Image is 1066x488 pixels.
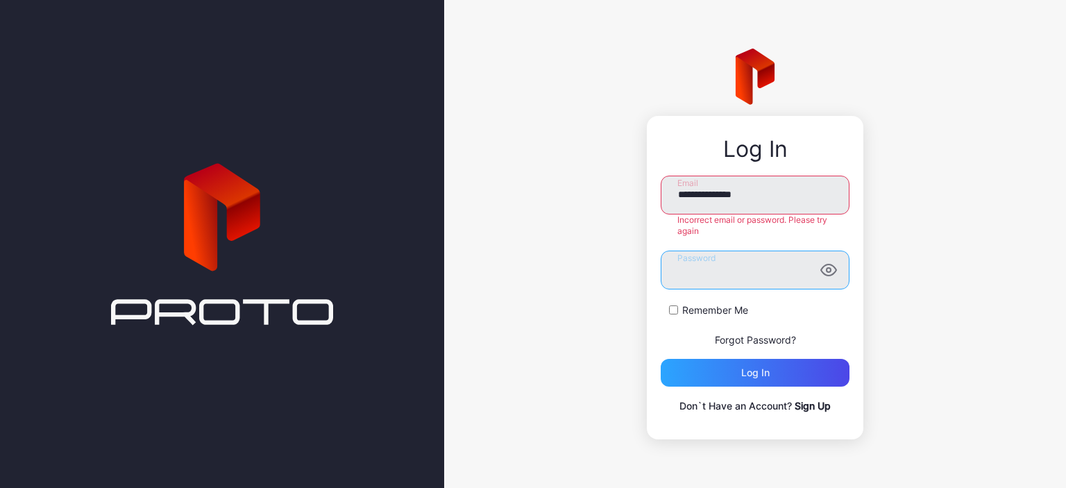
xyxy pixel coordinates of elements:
a: Forgot Password? [715,334,796,346]
div: Log In [661,137,849,162]
label: Remember Me [682,303,748,317]
input: Email [661,176,849,214]
p: Don`t Have an Account? [661,398,849,414]
a: Sign Up [795,400,831,412]
input: Password [661,251,849,289]
div: Incorrect email or password. Please try again [661,214,849,237]
div: Log in [741,367,770,378]
button: Log in [661,359,849,387]
button: Password [820,262,837,278]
